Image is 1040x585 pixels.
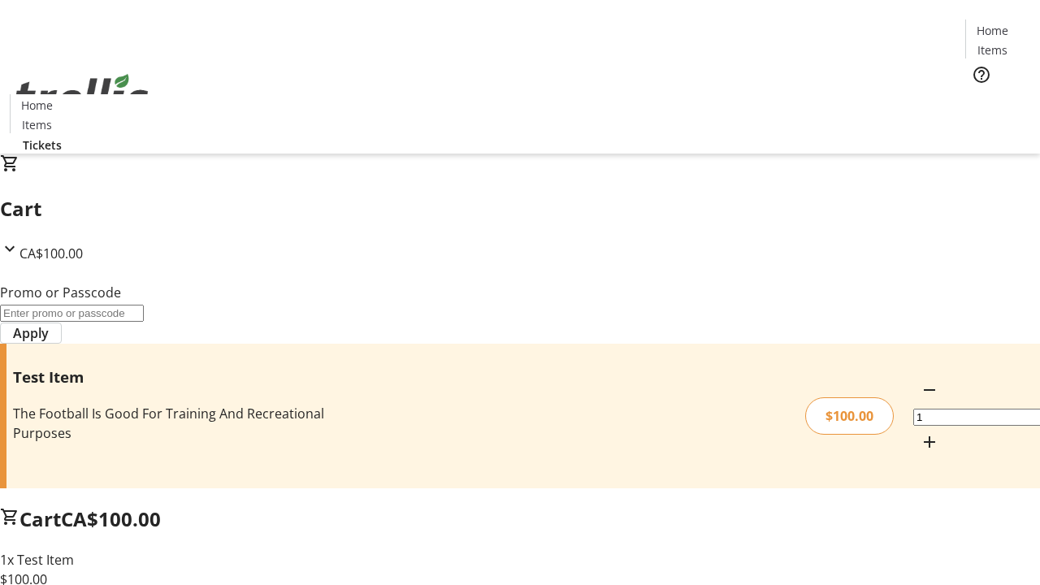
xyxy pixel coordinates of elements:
span: Tickets [978,94,1017,111]
a: Items [966,41,1018,58]
h3: Test Item [13,366,368,388]
span: Home [21,97,53,114]
button: Increment by one [913,426,946,458]
a: Tickets [965,94,1030,111]
a: Tickets [10,136,75,154]
span: Tickets [23,136,62,154]
div: The Football Is Good For Training And Recreational Purposes [13,404,368,443]
span: Home [977,22,1008,39]
a: Home [11,97,63,114]
a: Home [966,22,1018,39]
span: Items [22,116,52,133]
img: Orient E2E Organization 9N6DeoeNRN's Logo [10,56,154,137]
div: $100.00 [805,397,894,435]
button: Decrement by one [913,374,946,406]
span: Apply [13,323,49,343]
span: Items [977,41,1007,58]
button: Help [965,58,998,91]
a: Items [11,116,63,133]
span: CA$100.00 [19,245,83,262]
span: CA$100.00 [61,505,161,532]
